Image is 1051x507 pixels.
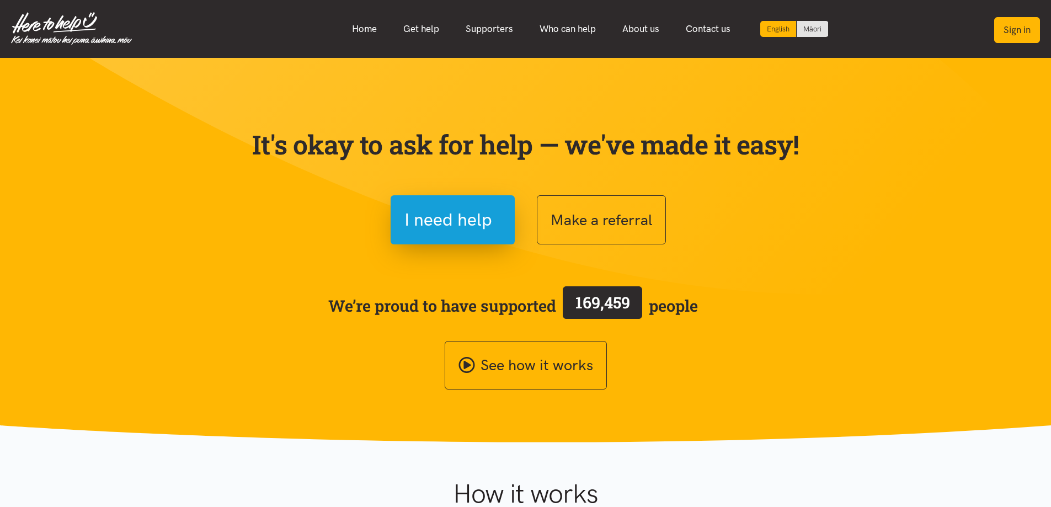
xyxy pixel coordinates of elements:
[575,292,630,313] span: 169,459
[673,17,744,41] a: Contact us
[390,17,452,41] a: Get help
[250,129,802,161] p: It's okay to ask for help — we've made it easy!
[537,195,666,244] button: Make a referral
[328,284,698,327] span: We’re proud to have supported people
[556,284,649,327] a: 169,459
[391,195,515,244] button: I need help
[452,17,526,41] a: Supporters
[760,21,797,37] div: Current language
[609,17,673,41] a: About us
[445,341,607,390] a: See how it works
[760,21,829,37] div: Language toggle
[11,12,132,45] img: Home
[339,17,390,41] a: Home
[526,17,609,41] a: Who can help
[404,206,492,234] span: I need help
[994,17,1040,43] button: Sign in
[797,21,828,37] a: Switch to Te Reo Māori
